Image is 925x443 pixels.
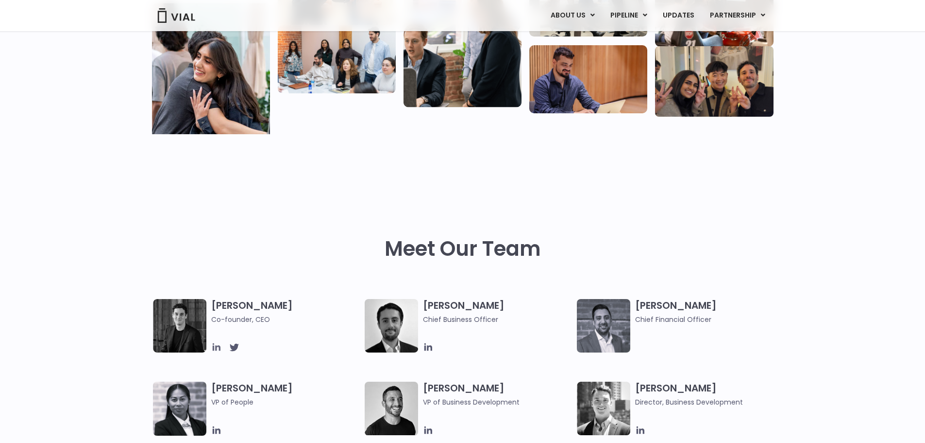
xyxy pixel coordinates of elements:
img: Headshot of smiling man named Samir [577,299,630,353]
span: VP of People [211,397,360,408]
img: A black and white photo of a smiling man in a suit at ARVO 2023. [577,382,630,435]
img: A black and white photo of a man in a suit attending a Summit. [153,299,206,353]
span: VP of Business Development [423,397,572,408]
h3: [PERSON_NAME] [211,382,360,422]
a: UPDATES [655,7,702,24]
span: Chief Financial Officer [635,314,784,325]
img: Vial Logo [157,8,196,23]
a: PIPELINEMenu Toggle [603,7,655,24]
h3: [PERSON_NAME] [423,382,572,408]
img: A black and white photo of a man smiling. [365,382,418,435]
img: Vial Life [152,3,270,150]
img: Catie [153,382,206,436]
h3: [PERSON_NAME] [423,299,572,325]
img: Group of 3 people smiling holding up the peace sign [655,46,773,117]
span: Director, Business Development [635,397,784,408]
a: ABOUT USMenu Toggle [543,7,602,24]
span: Co-founder, CEO [211,314,360,325]
h3: [PERSON_NAME] [211,299,360,325]
span: Chief Business Officer [423,314,572,325]
h3: [PERSON_NAME] [635,299,784,325]
img: Man working at a computer [529,45,647,113]
h3: [PERSON_NAME] [635,382,784,408]
img: A black and white photo of a man in a suit holding a vial. [365,299,418,353]
h2: Meet Our Team [385,237,541,261]
img: Eight people standing and sitting in an office [278,25,396,93]
a: PARTNERSHIPMenu Toggle [702,7,773,24]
